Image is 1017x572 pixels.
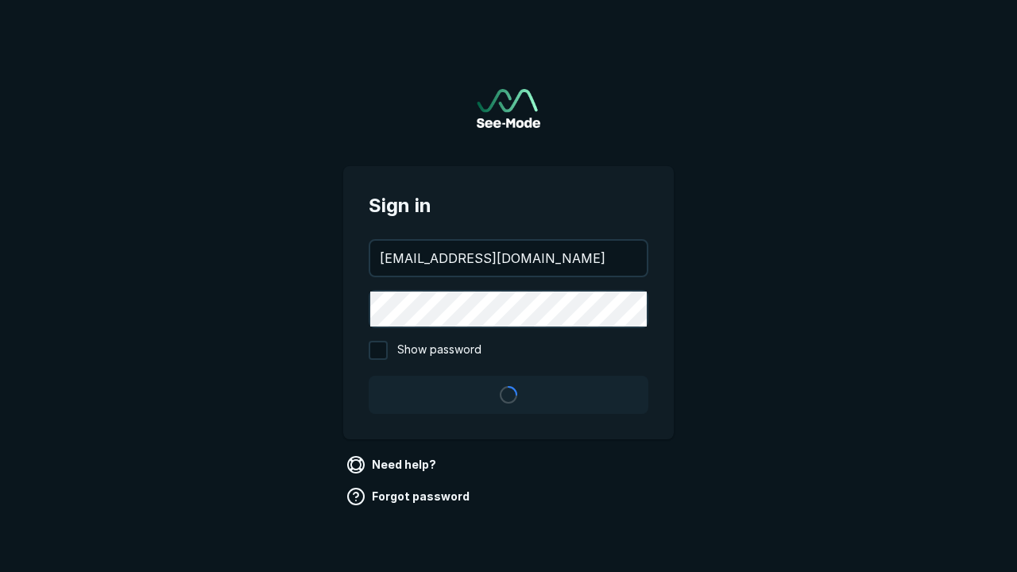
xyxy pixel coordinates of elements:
span: Show password [397,341,481,360]
a: Go to sign in [477,89,540,128]
input: your@email.com [370,241,647,276]
a: Forgot password [343,484,476,509]
a: Need help? [343,452,443,477]
img: See-Mode Logo [477,89,540,128]
span: Sign in [369,191,648,220]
